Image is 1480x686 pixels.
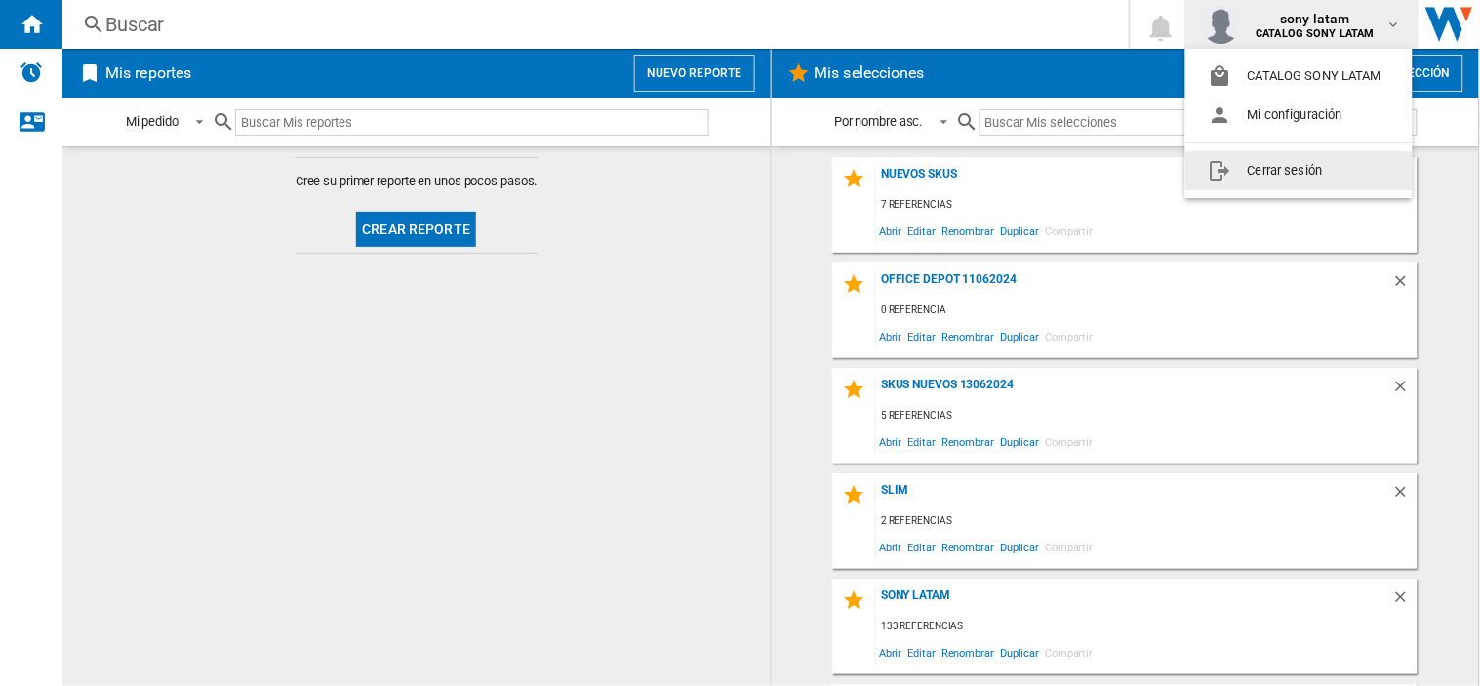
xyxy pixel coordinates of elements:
[1185,57,1413,96] button: CATALOG SONY LATAM
[1185,96,1413,135] button: Mi configuración
[1185,151,1413,190] button: Cerrar sesión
